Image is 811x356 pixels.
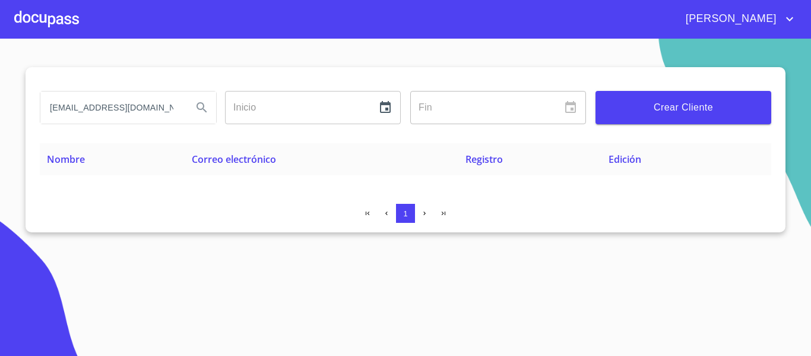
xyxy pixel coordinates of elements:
[396,204,415,223] button: 1
[677,10,797,29] button: account of current user
[47,153,85,166] span: Nombre
[595,91,771,124] button: Crear Cliente
[192,153,276,166] span: Correo electrónico
[403,209,407,218] span: 1
[188,93,216,122] button: Search
[465,153,503,166] span: Registro
[609,153,641,166] span: Edición
[605,99,762,116] span: Crear Cliente
[40,92,183,124] input: search
[677,10,783,29] span: [PERSON_NAME]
